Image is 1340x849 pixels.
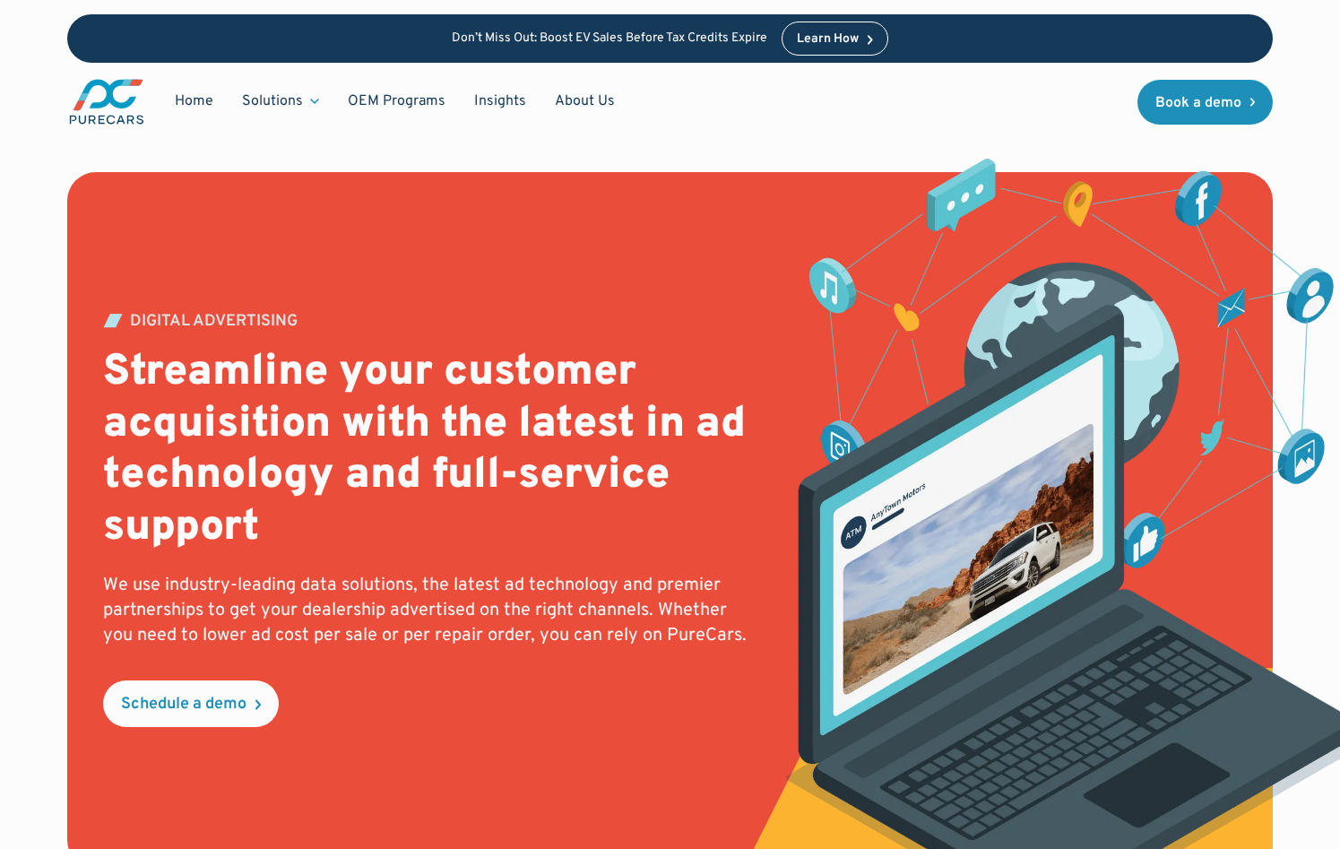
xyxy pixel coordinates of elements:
div: DIGITAL ADVERTISING [130,314,298,330]
a: Book a demo [1137,80,1274,125]
img: purecars logo [67,77,146,126]
a: OEM Programs [333,84,460,118]
div: Book a demo [1155,96,1241,110]
a: Schedule a demo [103,680,279,727]
h2: Streamline your customer acquisition with the latest in ad technology and full-service support [103,348,750,554]
div: Learn How [797,33,859,46]
p: We use industry-leading data solutions, the latest ad technology and premier partnerships to get ... [103,573,750,648]
a: Insights [460,84,540,118]
div: Schedule a demo [121,697,246,713]
a: Home [160,84,228,118]
a: main [67,77,146,126]
div: Solutions [242,91,303,111]
a: About Us [540,84,629,118]
div: Solutions [228,84,333,118]
a: Learn How [782,22,888,56]
p: Don’t Miss Out: Boost EV Sales Before Tax Credits Expire [452,31,767,47]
